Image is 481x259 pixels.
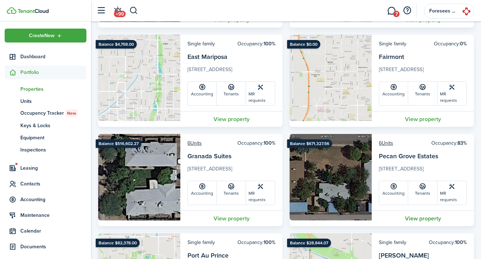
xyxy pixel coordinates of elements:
[5,144,86,156] a: Inspections
[20,69,86,76] span: Portfolio
[5,119,86,131] a: Keys & Locks
[20,122,86,129] span: Keys & Locks
[20,243,86,250] span: Documents
[408,181,437,205] a: Tenants
[188,82,217,105] a: Accounting
[290,134,372,220] img: Property avatar
[20,146,86,154] span: Inspections
[437,181,466,205] a: MR requests
[180,111,282,127] a: View property
[114,11,126,17] span: +99
[187,52,227,61] a: East Mariposa
[237,239,275,246] card-header-right: Occupancy:
[187,66,275,77] card-description: [STREET_ADDRESS]
[264,239,275,246] b: 100%
[379,181,408,205] a: Accounting
[96,139,141,148] ribbon: Balance $516,602.27
[96,40,137,49] ribbon: Balance $4,758.00
[187,139,202,147] a: 6Units
[5,131,86,144] a: Equipment
[379,82,408,105] a: Accounting
[180,210,282,226] a: View property
[20,98,86,105] span: Units
[7,7,16,14] img: TenantCloud
[96,239,140,247] ribbon: Balance $82,378.00
[20,180,86,188] span: Contacts
[237,40,275,48] card-header-right: Occupancy:
[290,35,372,121] img: Property avatar
[429,239,467,246] card-header-right: Occupancy:
[17,9,49,13] img: TenantCloud
[408,82,437,105] a: Tenants
[287,40,320,49] ribbon: Balance $0.00
[401,5,413,17] button: Open resource center
[129,5,138,17] button: Search
[217,181,246,205] a: Tenants
[287,139,332,148] ribbon: Balance $671,327.56
[5,50,86,64] a: Dashboard
[379,139,393,147] a: 6Units
[379,151,438,161] a: Pecan Grove Estates
[187,239,215,246] card-header-left: Single family
[20,211,86,219] span: Maintenance
[372,111,474,127] a: View property
[20,227,86,235] span: Calendar
[187,40,215,48] card-header-left: Single family
[67,110,76,116] span: New
[98,35,180,121] img: Property avatar
[461,5,472,17] img: Foresees Property Management
[393,11,400,17] span: 7
[187,165,275,176] card-description: [STREET_ADDRESS]
[431,139,467,147] card-header-right: Occupancy:
[379,66,467,77] card-description: [STREET_ADDRESS]
[455,239,467,246] b: 100%
[5,95,86,107] a: Units
[111,2,124,20] a: Notifications
[437,82,466,105] a: MR requests
[246,82,275,105] a: MR requests
[20,85,86,93] span: Properties
[20,164,86,172] span: Leasing
[287,239,331,247] ribbon: Balance $28,844.07
[379,165,467,176] card-description: [STREET_ADDRESS]
[29,33,55,38] span: Create New
[20,109,86,117] span: Occupancy Tracker
[217,82,246,105] a: Tenants
[20,134,86,141] span: Equipment
[264,40,275,48] b: 100%
[379,239,406,246] card-header-left: Single family
[187,151,231,161] a: Granada Suites
[5,29,86,43] button: Open menu
[188,181,217,205] a: Accounting
[429,9,458,14] span: Foresees Property Management
[457,139,467,147] b: 83%
[5,83,86,95] a: Properties
[20,53,86,60] span: Dashboard
[246,181,275,205] a: MR requests
[98,134,180,220] img: Property avatar
[20,196,86,203] span: Accounting
[5,107,86,119] a: Occupancy TrackerNew
[264,139,275,147] b: 100%
[94,4,108,18] button: Open sidebar
[385,2,398,20] a: Messaging
[379,52,404,61] a: Fairmont
[237,139,275,147] card-header-right: Occupancy:
[372,210,474,226] a: View property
